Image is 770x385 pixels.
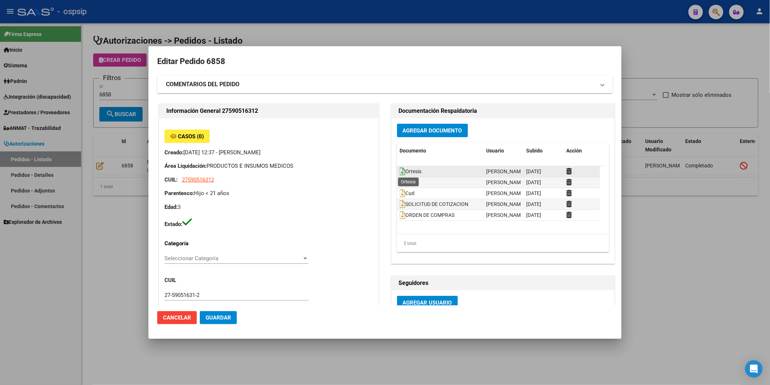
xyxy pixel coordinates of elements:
span: Documento [400,148,426,154]
datatable-header-cell: Acción [564,143,600,159]
span: Subido [527,148,543,154]
span: Seleccionar Categoría [164,255,302,262]
span: [PERSON_NAME] [487,179,525,185]
button: Agregar Usuario [397,296,458,309]
button: Agregar Documento [397,124,468,137]
strong: COMENTARIOS DEL PEDIDO [166,80,239,89]
span: Ortesis [400,168,422,174]
h2: Editar Pedido 6858 [157,55,613,68]
p: Categoría [164,239,227,248]
mat-expansion-panel-header: COMENTARIOS DEL PEDIDO [157,76,613,93]
span: Guardar [206,314,231,321]
span: Agregar Documento [403,127,462,134]
h2: Seguidores [399,279,607,287]
button: Casos (0) [164,130,210,143]
span: Usuario [487,148,504,154]
h2: Información General 27590516312 [166,107,371,115]
p: [DATE] 12:37 - [PERSON_NAME] [164,148,373,157]
datatable-header-cell: Documento [397,143,484,159]
span: ORDEN DE COMPRAS [400,212,455,218]
strong: Parentesco: [164,190,194,197]
p: 3 [164,203,373,211]
p: PRODUCTOS E INSUMOS MEDICOS [164,162,373,170]
strong: Creado: [164,149,183,156]
h2: Documentación Respaldatoria [399,107,607,115]
p: CUIL [164,276,227,285]
p: Hijo < 21 años [164,189,373,198]
strong: Estado: [164,221,182,227]
span: [DATE] [527,212,541,218]
span: [PERSON_NAME] [487,190,525,196]
span: [DATE] [527,179,541,185]
span: 27590516312 [182,176,214,183]
span: Agregar Usuario [403,299,452,306]
span: [DATE] [527,201,541,207]
button: Guardar [200,311,237,324]
span: Cancelar [163,314,191,321]
span: Casos (0) [178,133,204,140]
span: Cud [400,190,415,196]
span: [PERSON_NAME] [487,168,525,174]
strong: CUIL: [164,176,178,183]
span: Hc [400,179,412,185]
strong: Edad: [164,204,178,210]
datatable-header-cell: Usuario [484,143,524,159]
span: [DATE] [527,190,541,196]
div: 5 total [397,234,609,253]
span: SOLICITUD DE COTIZACION [400,201,469,207]
button: Cancelar [157,311,197,324]
strong: Área Liquidación: [164,163,207,169]
datatable-header-cell: Subido [524,143,564,159]
span: Acción [567,148,582,154]
span: [PERSON_NAME] [487,212,525,218]
div: Open Intercom Messenger [745,360,763,378]
span: [PERSON_NAME] [487,201,525,207]
span: [DATE] [527,168,541,174]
